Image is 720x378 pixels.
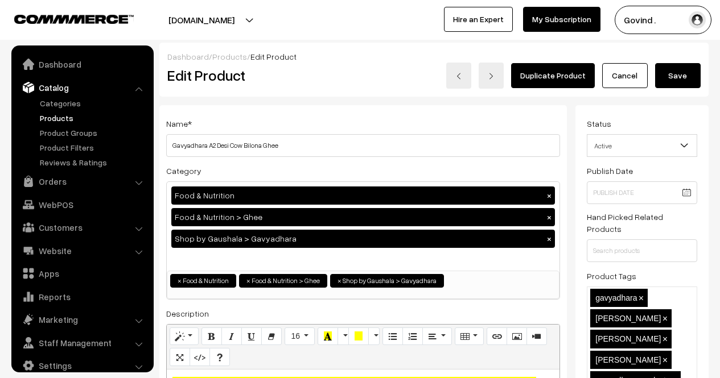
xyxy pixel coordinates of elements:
a: Catalog [14,77,150,98]
label: Description [166,308,209,319]
a: Staff Management [14,333,150,353]
a: Dashboard [167,52,209,61]
input: Publish Date [587,181,697,204]
button: Govind . [615,6,711,34]
button: Unordered list (CTRL+SHIFT+NUM7) [382,327,403,346]
span: × [639,293,644,303]
button: Picture [507,327,527,346]
button: Link (CTRL+K) [487,327,507,346]
button: Remove Font Style (CTRL+\) [261,327,282,346]
button: Code View [190,348,210,366]
div: Shop by Gaushala > Gavyadhara [171,230,555,248]
li: Food & Nutrition [170,274,236,288]
span: × [663,334,668,344]
label: Hand Picked Related Products [587,211,697,235]
span: × [663,355,668,365]
div: Food & Nutrition [171,186,555,205]
button: Background Color [348,327,369,346]
a: Settings [14,355,150,376]
div: Food & Nutrition > Ghee [171,208,555,226]
button: More Color [368,327,380,346]
button: Recent Color [318,327,338,346]
h2: Edit Product [167,67,380,84]
span: Edit Product [250,52,297,61]
span: × [178,276,182,286]
button: × [544,234,554,244]
a: Duplicate Product [511,63,595,88]
a: WebPOS [14,194,150,215]
a: My Subscription [523,7,600,32]
span: × [663,314,668,323]
a: Categories [37,97,150,109]
span: Active [587,134,697,157]
button: More Color [338,327,349,346]
button: [DOMAIN_NAME] [129,6,274,34]
a: Apps [14,263,150,284]
a: Products [37,112,150,124]
button: Full Screen [170,348,190,366]
img: user [689,11,706,28]
li: Shop by Gaushala > Gavyadhara [330,274,444,288]
button: Ordered list (CTRL+SHIFT+NUM8) [402,327,423,346]
a: Product Groups [37,127,150,139]
span: [PERSON_NAME] [595,334,661,343]
a: Orders [14,171,150,192]
button: Video [526,327,547,346]
img: COMMMERCE [14,15,134,23]
button: Underline (CTRL+U) [241,327,262,346]
input: Name [166,134,560,157]
span: gavyadhara [595,293,637,302]
a: Cancel [602,63,648,88]
a: Dashboard [14,54,150,74]
span: [PERSON_NAME] [595,314,661,323]
span: × [338,276,342,286]
a: Reports [14,286,150,307]
label: Publish Date [587,165,633,177]
li: Food & Nutrition > Ghee [239,274,327,288]
label: Status [587,118,611,130]
button: Font Size [285,327,315,346]
a: Reviews & Ratings [37,156,150,168]
button: Style [170,327,199,346]
a: Customers [14,217,150,238]
input: Search products [587,239,697,262]
button: Bold (CTRL+B) [201,327,222,346]
button: × [544,190,554,201]
button: Table [455,327,484,346]
span: Active [587,136,697,156]
img: left-arrow.png [455,73,462,80]
button: Italic (CTRL+I) [221,327,242,346]
span: × [246,276,250,286]
a: Products [212,52,247,61]
a: Website [14,240,150,261]
a: Marketing [14,309,150,330]
button: × [544,212,554,222]
button: Paragraph [422,327,451,346]
a: COMMMERCE [14,11,114,25]
img: right-arrow.png [488,73,495,80]
a: Product Filters [37,142,150,153]
label: Product Tags [587,270,636,282]
label: Name [166,118,192,130]
button: Help [209,348,230,366]
a: Hire an Expert [444,7,513,32]
span: [PERSON_NAME] [595,355,661,364]
div: / / [167,51,701,63]
label: Category [166,165,201,177]
span: 16 [291,331,300,340]
button: Save [655,63,701,88]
